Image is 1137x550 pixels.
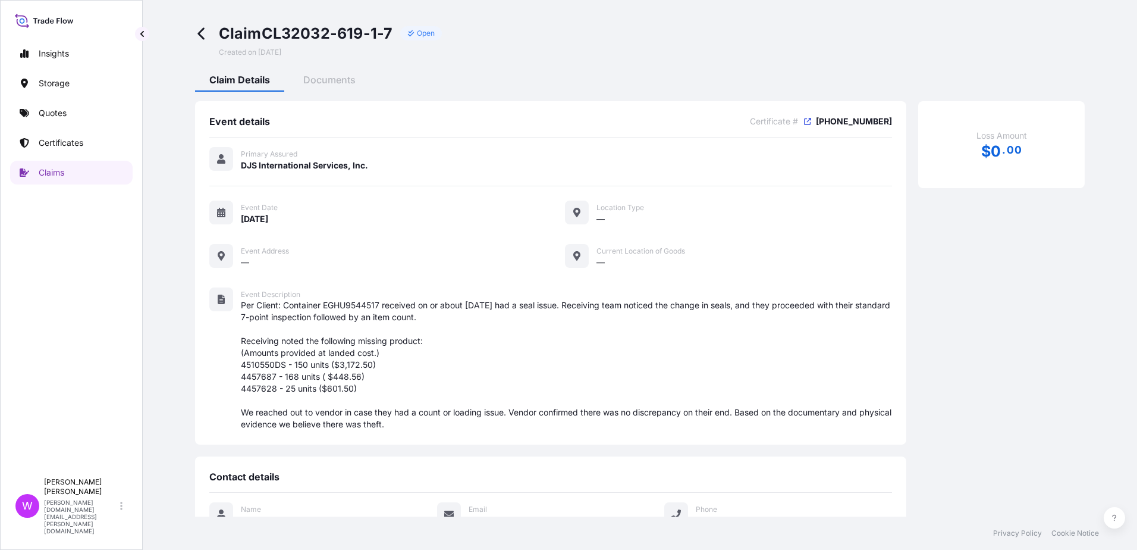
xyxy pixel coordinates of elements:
[258,48,281,57] span: [DATE]
[241,290,300,299] span: Event Description
[469,505,487,514] span: Email
[981,144,991,159] span: $
[209,74,270,86] span: Claim Details
[241,505,261,514] span: Name
[1002,146,1006,154] span: .
[39,48,69,60] p: Insights
[417,29,435,38] p: Open
[1007,146,1021,154] span: 00
[696,515,772,527] span: [PHONE_NUMBER]
[39,77,70,89] p: Storage
[22,500,33,512] span: W
[10,161,133,185] a: Claims
[596,246,685,256] span: Current Location of Goods
[10,42,133,65] a: Insights
[241,257,249,268] span: —
[241,299,892,430] span: Per Client: Container EGHU9544517 received on or about [DATE] had a seal issue. Receiving team no...
[241,515,311,527] span: [PERSON_NAME]
[209,471,279,483] span: Contact details
[39,137,83,149] p: Certificates
[991,144,1001,159] span: 0
[44,477,118,496] p: [PERSON_NAME] [PERSON_NAME]
[219,48,281,57] span: Created on
[241,203,278,212] span: Event Date
[10,101,133,125] a: Quotes
[44,499,118,535] p: [PERSON_NAME][DOMAIN_NAME][EMAIL_ADDRESS][PERSON_NAME][DOMAIN_NAME]
[596,257,605,268] span: —
[241,213,268,225] span: [DATE]
[39,167,64,179] p: Claims
[596,213,605,225] span: —
[219,24,393,43] span: Claim CL32032-619-1-7
[750,115,798,127] span: Certificate #
[209,115,270,127] span: Event details
[10,71,133,95] a: Storage
[241,160,368,171] span: DJS International Services, Inc.
[976,130,1027,142] span: Loss Amount
[39,107,67,119] p: Quotes
[303,74,356,86] span: Documents
[816,115,892,127] span: [PHONE_NUMBER]
[241,246,289,256] span: Event Address
[696,505,717,514] span: Phone
[1051,529,1099,538] a: Cookie Notice
[596,203,644,212] span: Location Type
[241,149,297,159] span: Primary Assured
[993,529,1042,538] a: Privacy Policy
[10,131,133,155] a: Certificates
